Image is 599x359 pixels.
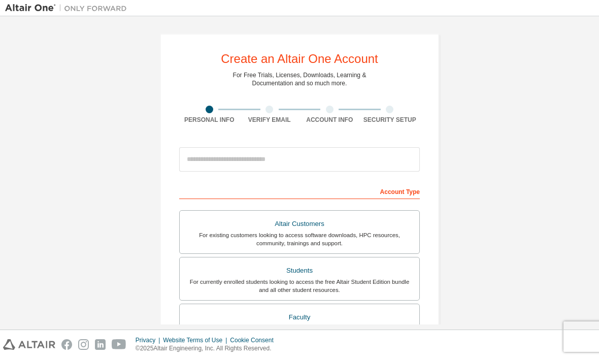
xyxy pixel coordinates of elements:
[186,231,413,247] div: For existing customers looking to access software downloads, HPC resources, community, trainings ...
[186,278,413,294] div: For currently enrolled students looking to access the free Altair Student Edition bundle and all ...
[186,217,413,231] div: Altair Customers
[136,344,280,353] p: © 2025 Altair Engineering, Inc. All Rights Reserved.
[5,3,132,13] img: Altair One
[78,339,89,350] img: instagram.svg
[112,339,126,350] img: youtube.svg
[3,339,55,350] img: altair_logo.svg
[360,116,420,124] div: Security Setup
[136,336,163,344] div: Privacy
[61,339,72,350] img: facebook.svg
[299,116,360,124] div: Account Info
[179,116,240,124] div: Personal Info
[186,324,413,340] div: For faculty & administrators of academic institutions administering students and accessing softwa...
[163,336,230,344] div: Website Terms of Use
[186,264,413,278] div: Students
[230,336,279,344] div: Cookie Consent
[221,53,378,65] div: Create an Altair One Account
[233,71,367,87] div: For Free Trials, Licenses, Downloads, Learning & Documentation and so much more.
[95,339,106,350] img: linkedin.svg
[240,116,300,124] div: Verify Email
[179,183,420,199] div: Account Type
[186,310,413,324] div: Faculty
